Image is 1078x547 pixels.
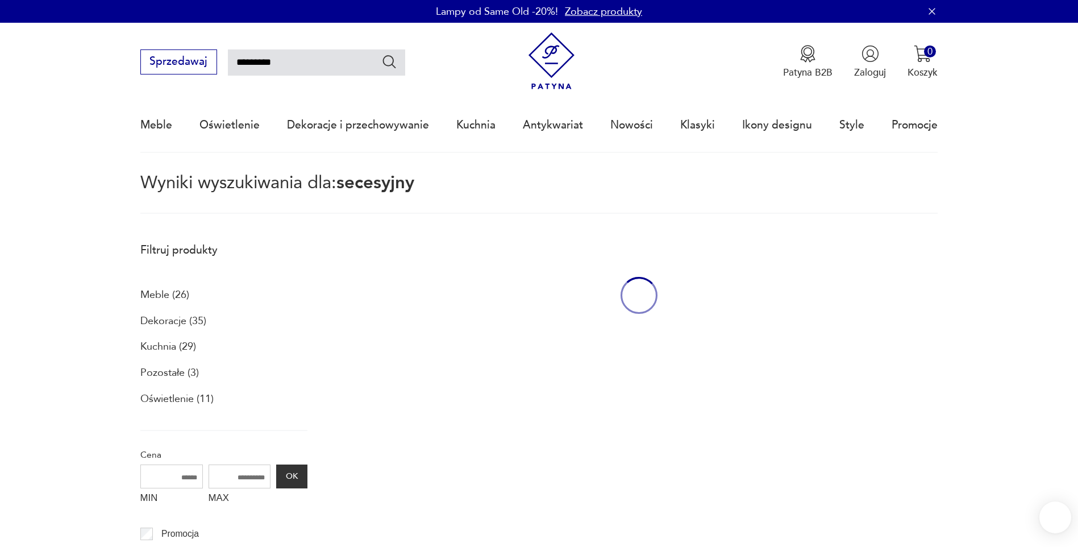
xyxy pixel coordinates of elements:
[140,285,189,305] a: Meble (26)
[287,99,429,151] a: Dekoracje i przechowywanie
[523,32,580,90] img: Patyna - sklep z meblami i dekoracjami vintage
[276,465,307,488] button: OK
[381,53,398,70] button: Szukaj
[908,45,938,79] button: 0Koszyk
[140,389,214,409] a: Oświetlenie (11)
[199,99,260,151] a: Oświetlenie
[140,363,199,383] a: Pozostałe (3)
[523,99,583,151] a: Antykwariat
[799,45,817,63] img: Ikona medalu
[854,45,886,79] button: Zaloguj
[783,45,833,79] button: Patyna B2B
[914,45,931,63] img: Ikona koszyka
[140,243,307,258] p: Filtruj produkty
[140,49,217,74] button: Sprzedawaj
[924,45,936,57] div: 0
[783,66,833,79] p: Patyna B2B
[892,99,938,151] a: Promocje
[565,5,642,19] a: Zobacz produkty
[436,5,558,19] p: Lampy od Same Old -20%!
[140,99,172,151] a: Meble
[839,99,864,151] a: Style
[336,171,414,194] span: secesyjny
[861,45,879,63] img: Ikonka użytkownika
[456,99,496,151] a: Kuchnia
[742,99,812,151] a: Ikony designu
[610,99,653,151] a: Nowości
[908,66,938,79] p: Koszyk
[161,527,199,541] p: Promocja
[140,175,938,214] p: Wyniki wyszukiwania dla:
[140,337,196,357] a: Kuchnia (29)
[1039,502,1071,533] iframe: Smartsupp widget button
[140,447,307,462] p: Cena
[209,488,271,510] label: MAX
[680,99,715,151] a: Klasyki
[621,236,657,355] div: oval-loading
[854,66,886,79] p: Zaloguj
[783,45,833,79] a: Ikona medaluPatyna B2B
[140,58,217,67] a: Sprzedawaj
[140,312,206,331] a: Dekoracje (35)
[140,488,203,510] label: MIN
